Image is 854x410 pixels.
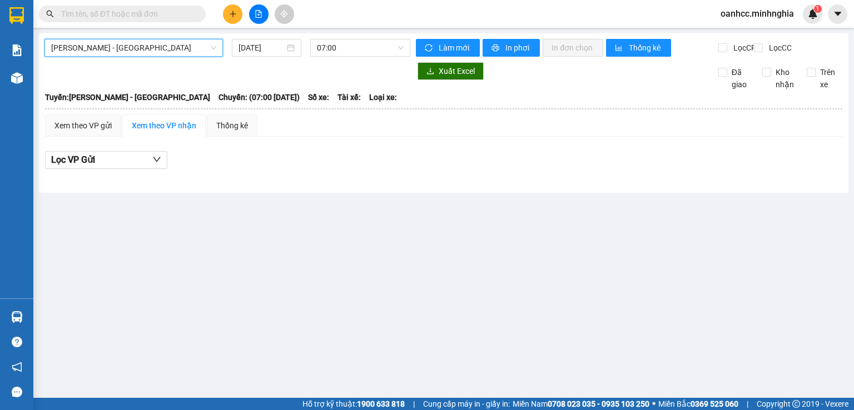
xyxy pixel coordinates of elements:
[302,398,405,410] span: Hỗ trợ kỹ thuật:
[771,66,798,91] span: Kho nhận
[275,4,294,24] button: aim
[416,39,480,57] button: syncLàm mới
[54,119,112,132] div: Xem theo VP gửi
[317,39,404,56] span: 07:00
[712,7,803,21] span: oanhcc.minhnghia
[413,398,415,410] span: |
[425,44,434,53] span: sync
[729,42,758,54] span: Lọc CR
[764,42,793,54] span: Lọc CC
[483,39,540,57] button: printerIn phơi
[513,398,649,410] span: Miền Nam
[629,42,662,54] span: Thống kê
[615,44,624,53] span: bar-chart
[280,10,288,18] span: aim
[12,337,22,347] span: question-circle
[11,311,23,323] img: warehouse-icon
[255,10,262,18] span: file-add
[51,153,95,167] span: Lọc VP Gửi
[219,91,300,103] span: Chuyến: (07:00 [DATE])
[61,8,192,20] input: Tìm tên, số ĐT hoặc mã đơn
[423,398,510,410] span: Cung cấp máy in - giấy in:
[46,10,54,18] span: search
[9,7,24,24] img: logo-vxr
[652,402,656,406] span: ⚪️
[727,66,754,91] span: Đã giao
[816,5,820,13] span: 1
[808,9,818,19] img: icon-new-feature
[357,399,405,408] strong: 1900 633 818
[833,9,843,19] span: caret-down
[418,62,484,80] button: downloadXuất Excel
[11,44,23,56] img: solution-icon
[45,93,210,102] b: Tuyến: [PERSON_NAME] - [GEOGRAPHIC_DATA]
[45,151,167,169] button: Lọc VP Gửi
[747,398,748,410] span: |
[658,398,738,410] span: Miền Bắc
[548,399,649,408] strong: 0708 023 035 - 0935 103 250
[691,399,738,408] strong: 0369 525 060
[239,42,284,54] input: 12/08/2025
[216,119,248,132] div: Thống kê
[543,39,603,57] button: In đơn chọn
[828,4,847,24] button: caret-down
[308,91,329,103] span: Số xe:
[51,39,216,56] span: Phan Rí - Sài Gòn
[792,400,800,408] span: copyright
[12,387,22,397] span: message
[606,39,671,57] button: bar-chartThống kê
[249,4,269,24] button: file-add
[439,42,471,54] span: Làm mới
[491,44,501,53] span: printer
[132,119,196,132] div: Xem theo VP nhận
[152,155,161,164] span: down
[505,42,531,54] span: In phơi
[337,91,361,103] span: Tài xế:
[223,4,242,24] button: plus
[11,72,23,84] img: warehouse-icon
[12,362,22,372] span: notification
[814,5,822,13] sup: 1
[229,10,237,18] span: plus
[369,91,397,103] span: Loại xe:
[816,66,843,91] span: Trên xe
